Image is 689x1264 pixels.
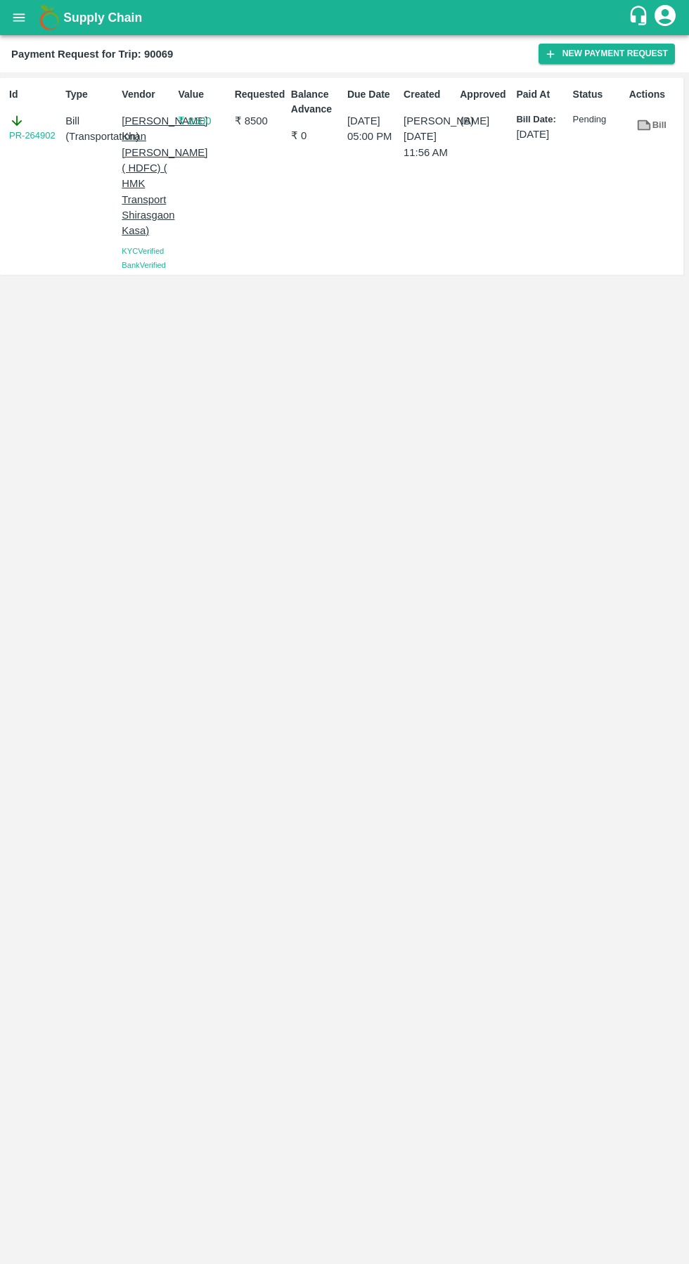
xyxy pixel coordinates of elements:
p: Bill [65,113,116,129]
div: customer-support [628,5,652,30]
button: open drawer [3,1,35,34]
p: ₹ 0 [291,128,342,143]
p: Vendor [122,87,172,102]
p: ( Transportation ) [65,129,116,144]
button: New Payment Request [539,44,675,64]
div: account of current user [652,3,678,32]
p: Balance Advance [291,87,342,117]
p: Id [9,87,60,102]
span: KYC Verified [122,247,164,255]
p: [PERSON_NAME] Khan [PERSON_NAME] ( HDFC) ( HMK Transport Shirasgaon Kasa) [122,113,172,238]
p: [DATE] 11:56 AM [404,129,454,160]
p: (B) [460,113,510,129]
p: Type [65,87,116,102]
a: Supply Chain [63,8,628,27]
a: Bill [629,113,674,138]
p: Status [573,87,624,102]
img: logo [35,4,63,32]
p: [DATE] [516,127,567,142]
p: ₹ 8500 [235,113,285,129]
p: Paid At [516,87,567,102]
p: Actions [629,87,680,102]
p: Value [178,87,228,102]
p: ₹ 8500 [178,113,228,129]
p: Due Date [347,87,398,102]
p: Requested [235,87,285,102]
b: Payment Request for Trip: 90069 [11,49,173,60]
b: Supply Chain [63,11,142,25]
span: Bank Verified [122,261,165,269]
p: Bill Date: [516,113,567,127]
p: Pending [573,113,624,127]
a: PR-264902 [9,129,56,143]
p: Created [404,87,454,102]
p: Approved [460,87,510,102]
p: [DATE] 05:00 PM [347,113,398,145]
p: [PERSON_NAME] [404,113,454,129]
